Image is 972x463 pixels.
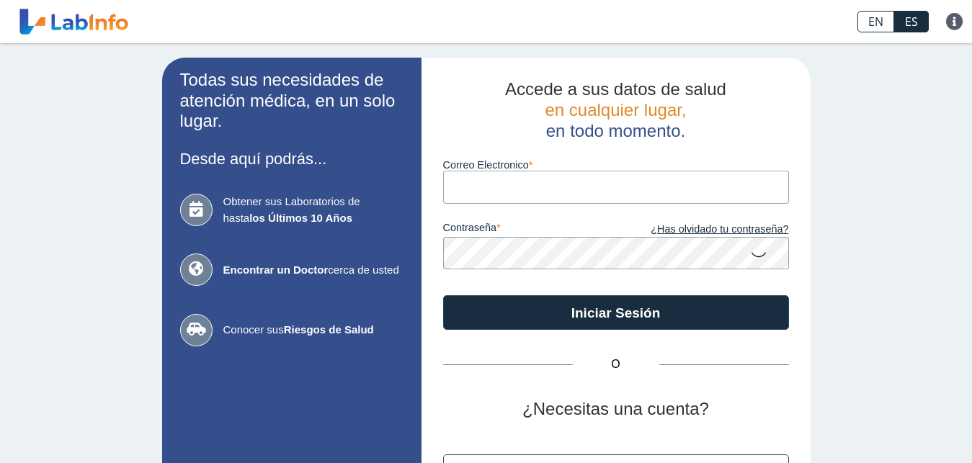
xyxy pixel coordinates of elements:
label: contraseña [443,222,616,238]
span: Obtener sus Laboratorios de hasta [223,194,403,226]
span: cerca de usted [223,262,403,279]
b: los Últimos 10 Años [249,212,352,224]
button: Iniciar Sesión [443,295,789,330]
a: ¿Has olvidado tu contraseña? [616,222,789,238]
span: Accede a sus datos de salud [505,79,726,99]
iframe: Help widget launcher [844,407,956,447]
h2: ¿Necesitas una cuenta? [443,399,789,420]
b: Encontrar un Doctor [223,264,329,276]
a: EN [857,11,894,32]
span: en todo momento. [546,121,685,140]
h2: Todas sus necesidades de atención médica, en un solo lugar. [180,70,403,132]
span: O [573,356,659,373]
label: Correo Electronico [443,159,789,171]
span: en cualquier lugar, [545,100,686,120]
h3: Desde aquí podrás... [180,150,403,168]
b: Riesgos de Salud [284,323,374,336]
a: ES [894,11,929,32]
span: Conocer sus [223,322,403,338]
